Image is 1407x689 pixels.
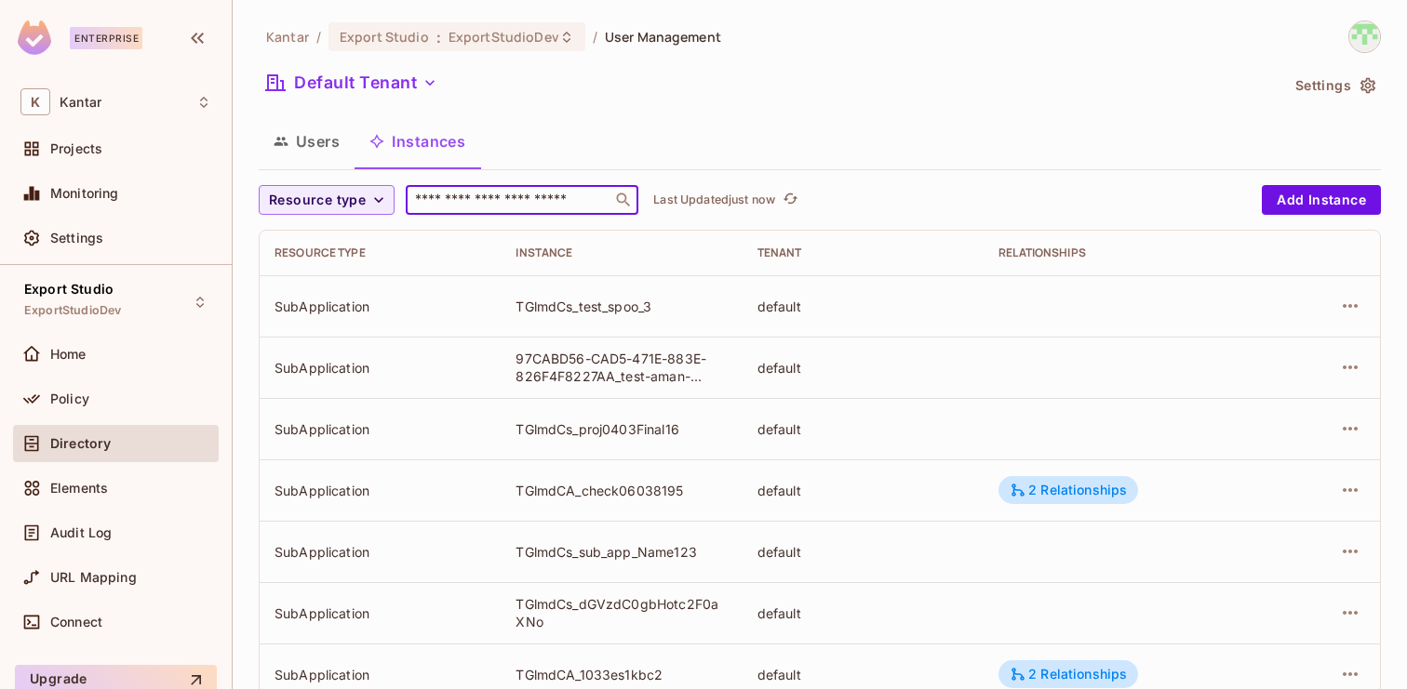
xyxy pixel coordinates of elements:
button: Resource type [259,185,395,215]
div: default [757,420,969,438]
div: TGlmdCA_1033es1kbc2 [516,666,727,683]
div: TGlmdCs_proj0403Final16 [516,420,727,438]
span: URL Mapping [50,570,137,585]
div: SubApplication [275,359,486,377]
img: SReyMgAAAABJRU5ErkJggg== [18,20,51,55]
div: Instance [516,245,727,260]
li: / [316,28,321,46]
li: / [593,28,597,46]
div: 2 Relationships [1010,666,1127,682]
span: the active workspace [266,28,309,46]
div: TGlmdCs_test_spoo_3 [516,298,727,315]
div: Resource type [275,245,486,260]
span: Resource type [269,189,366,212]
span: Export Studio [24,282,114,297]
div: default [757,359,969,377]
button: refresh [779,189,801,211]
button: Settings [1288,71,1381,100]
button: Users [259,118,355,165]
span: Export Studio [340,28,429,46]
button: Default Tenant [259,68,445,98]
span: Projects [50,141,102,156]
div: default [757,666,969,683]
div: Tenant [757,245,969,260]
span: ExportStudioDev [449,28,559,46]
span: Click to refresh data [775,189,801,211]
div: 97CABD56-CAD5-471E-883E-826F4F8227AA_test-aman-cstmzn [516,350,727,385]
span: Audit Log [50,525,112,540]
span: Monitoring [50,186,119,201]
div: TGlmdCs_sub_app_Name123 [516,543,727,561]
div: SubApplication [275,666,486,683]
span: Settings [50,231,103,245]
div: SubApplication [275,604,486,622]
span: : [435,30,442,45]
button: Instances [355,118,480,165]
div: SubApplication [275,298,486,315]
span: refresh [783,191,798,209]
span: ExportStudioDev [24,303,121,318]
p: Last Updated just now [653,192,775,207]
img: Devesh.Kumar@Kantar.com [1349,21,1380,52]
span: Elements [50,481,108,496]
span: User Management [605,28,721,46]
div: SubApplication [275,543,486,561]
span: K [20,88,50,115]
div: default [757,482,969,499]
div: TGlmdCA_check06038195 [516,482,727,499]
div: Relationships [998,245,1262,260]
span: Home [50,347,87,362]
span: Workspace: Kantar [60,95,101,110]
span: Policy [50,391,89,406]
div: default [757,604,969,622]
div: 2 Relationships [1010,482,1127,498]
div: SubApplication [275,482,486,499]
div: Enterprise [70,27,142,49]
button: Add Instance [1262,185,1381,215]
div: TGlmdCs_dGVzdC0gbHotc2F0aXNo [516,595,727,630]
div: default [757,543,969,561]
span: Directory [50,436,111,451]
span: Connect [50,615,102,629]
div: default [757,298,969,315]
div: SubApplication [275,420,486,438]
